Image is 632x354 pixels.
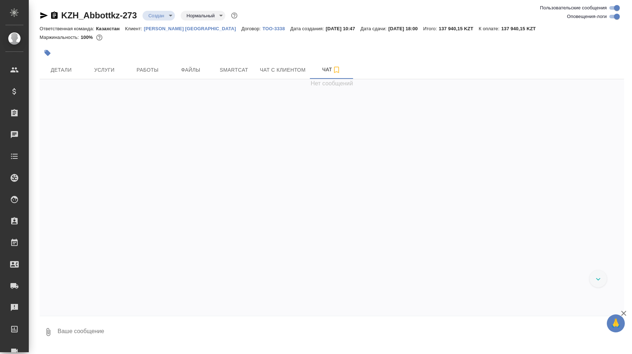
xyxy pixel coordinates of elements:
[61,10,137,20] a: KZH_Abbottkz-273
[314,65,349,74] span: Чат
[311,79,353,88] span: Нет сообщений
[87,66,122,75] span: Услуги
[40,26,96,31] p: Ответственная команда:
[361,26,388,31] p: Дата сдачи:
[95,33,104,42] button: 0.00 KZT;
[388,26,423,31] p: [DATE] 18:00
[439,26,479,31] p: 137 940,15 KZT
[173,66,208,75] span: Файлы
[144,26,241,31] p: [PERSON_NAME] [GEOGRAPHIC_DATA]
[326,26,361,31] p: [DATE] 10:47
[423,26,439,31] p: Итого:
[262,26,290,31] p: ТОО-3338
[260,66,306,75] span: Чат с клиентом
[130,66,165,75] span: Работы
[217,66,251,75] span: Smartcat
[501,26,541,31] p: 137 940,15 KZT
[230,11,239,20] button: Доп статусы указывают на важность/срочность заказа
[144,25,241,31] a: [PERSON_NAME] [GEOGRAPHIC_DATA]
[567,13,607,20] span: Оповещения-логи
[607,314,625,332] button: 🙏
[241,26,263,31] p: Договор:
[610,316,622,331] span: 🙏
[184,13,217,19] button: Нормальный
[50,11,59,20] button: Скопировать ссылку
[40,11,48,20] button: Скопировать ссылку для ЯМессенджера
[146,13,166,19] button: Создан
[479,26,501,31] p: К оплате:
[40,45,55,61] button: Добавить тэг
[44,66,78,75] span: Детали
[40,35,81,40] p: Маржинальность:
[290,26,326,31] p: Дата создания:
[540,4,607,12] span: Пользовательские сообщения
[262,25,290,31] a: ТОО-3338
[143,11,175,21] div: Создан
[125,26,144,31] p: Клиент:
[332,66,341,74] svg: Подписаться
[81,35,95,40] p: 100%
[181,11,225,21] div: Создан
[96,26,125,31] p: Казахстан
